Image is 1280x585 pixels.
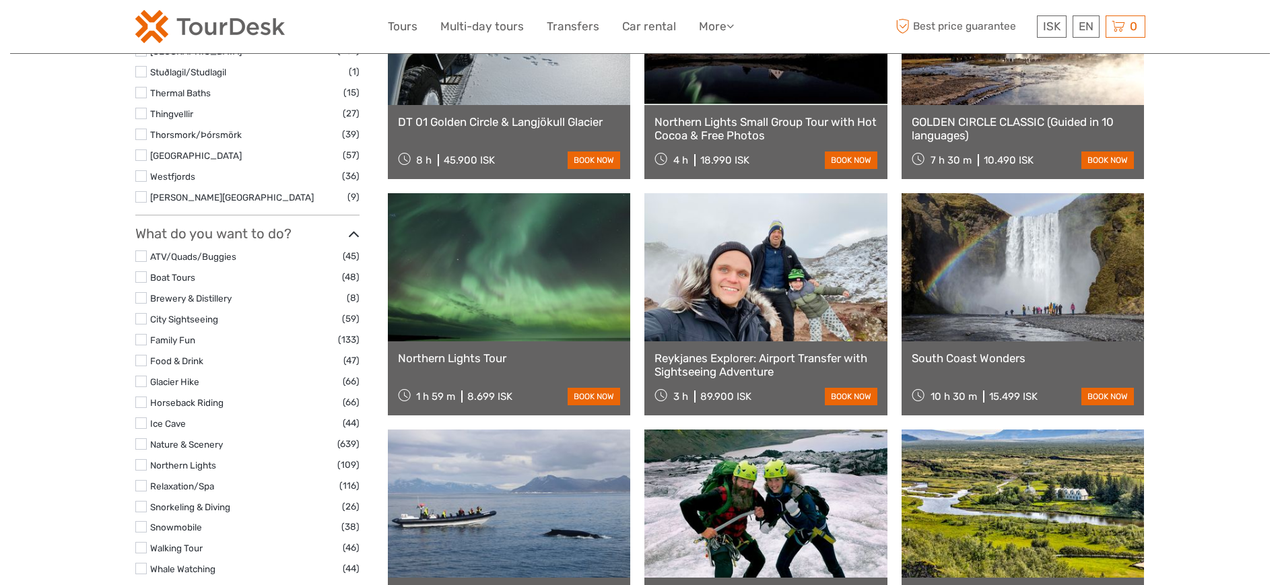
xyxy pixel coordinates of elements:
a: Reykjanes Explorer: Airport Transfer with Sightseeing Adventure [654,351,877,379]
div: 15.499 ISK [989,390,1038,403]
a: Walking Tour [150,543,203,553]
a: Food & Drink [150,355,203,366]
a: book now [825,151,877,169]
span: (44) [343,561,360,576]
a: Thermal Baths [150,88,211,98]
a: Snorkeling & Diving [150,502,230,512]
span: (109) [337,457,360,473]
div: 89.900 ISK [700,390,751,403]
a: Nature & Scenery [150,439,223,450]
a: Westfjords [150,171,195,182]
span: (9) [347,189,360,205]
a: book now [1081,388,1134,405]
a: Ice Cave [150,418,186,429]
a: Glacier Hike [150,376,199,387]
span: Best price guarantee [893,15,1034,38]
span: 10 h 30 m [931,390,977,403]
img: 120-15d4194f-c635-41b9-a512-a3cb382bfb57_logo_small.png [135,10,285,43]
span: (116) [339,478,360,493]
a: Thorsmork/Þórsmörk [150,129,242,140]
span: (48) [342,269,360,285]
a: Northern Lights Tour [398,351,621,365]
span: 8 h [416,154,432,166]
span: (1) [349,64,360,79]
a: Northern Lights [150,460,216,471]
a: Whale Watching [150,563,215,574]
a: Car rental [622,17,676,36]
a: More [699,17,734,36]
span: ISK [1043,20,1060,33]
span: (8) [347,290,360,306]
span: (46) [343,540,360,555]
div: 18.990 ISK [700,154,749,166]
a: [GEOGRAPHIC_DATA] [150,150,242,161]
span: (47) [343,353,360,368]
span: (27) [343,106,360,121]
span: (57) [343,147,360,163]
span: (39) [342,127,360,142]
a: Relaxation/Spa [150,481,214,491]
span: 7 h 30 m [931,154,972,166]
h3: What do you want to do? [135,226,360,242]
a: Brewery & Distillery [150,293,232,304]
a: Snowmobile [150,522,202,532]
div: 10.490 ISK [984,154,1034,166]
a: ATV/Quads/Buggies [150,251,236,262]
span: (66) [343,394,360,410]
a: Stuðlagil/Studlagil [150,67,226,77]
span: (133) [338,332,360,347]
a: City Sightseeing [150,314,218,324]
span: (26) [342,499,360,514]
div: 45.900 ISK [444,154,495,166]
span: (44) [343,415,360,431]
div: EN [1073,15,1100,38]
a: Northern Lights Small Group Tour with Hot Cocoa & Free Photos [654,115,877,143]
a: GOLDEN CIRCLE CLASSIC (Guided in 10 languages) [912,115,1135,143]
a: Transfers [547,17,599,36]
span: (45) [343,248,360,264]
span: 3 h [673,390,688,403]
a: [PERSON_NAME][GEOGRAPHIC_DATA] [150,192,314,203]
a: DT 01 Golden Circle & Langjökull Glacier [398,115,621,129]
span: (15) [343,85,360,100]
a: South Coast Wonders [912,351,1135,365]
span: 0 [1128,20,1139,33]
span: (66) [343,374,360,389]
a: Horseback Riding [150,397,224,408]
span: (59) [342,311,360,326]
span: (639) [337,436,360,452]
span: (36) [342,168,360,184]
a: book now [1081,151,1134,169]
a: Multi-day tours [440,17,524,36]
a: book now [825,388,877,405]
a: Tours [388,17,417,36]
span: 1 h 59 m [416,390,455,403]
a: book now [568,151,620,169]
a: book now [568,388,620,405]
a: Family Fun [150,335,195,345]
span: 4 h [673,154,688,166]
div: 8.699 ISK [467,390,512,403]
a: Boat Tours [150,272,195,283]
span: (38) [341,519,360,535]
a: Thingvellir [150,108,193,119]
